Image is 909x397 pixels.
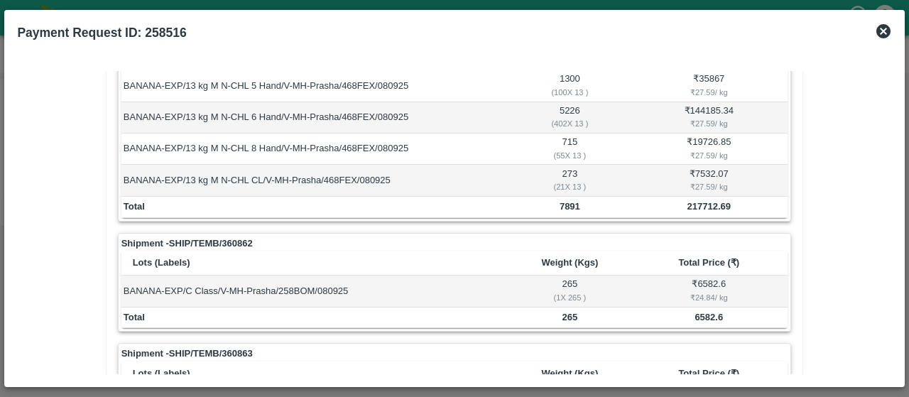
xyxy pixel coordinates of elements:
td: BANANA-EXP/13 kg M N-CHL 8 Hand/V-MH-Prasha/468FEX/080925 [121,134,510,165]
b: 7891 [560,201,580,212]
td: ₹ 35867 [630,70,788,102]
b: Weight (Kgs) [541,257,598,268]
td: 273 [510,165,631,196]
div: ( 55 X 13 ) [512,149,628,162]
b: 6582.6 [695,312,723,322]
div: ( 1 X 265 ) [512,291,628,304]
td: 5226 [510,102,631,134]
td: 1300 [510,70,631,102]
b: Total Price (₹) [678,368,739,379]
td: ₹ 6582.6 [630,276,788,307]
td: ₹ 19726.85 [630,134,788,165]
td: BANANA-EXP/13 kg M N-CHL CL/V-MH-Prasha/468FEX/080925 [121,165,510,196]
div: ₹ 27.59 / kg [632,149,785,162]
strong: Shipment - SHIP/TEMB/360862 [121,236,253,251]
td: BANANA-EXP/C Class/V-MH-Prasha/258BOM/080925 [121,276,510,307]
b: Total Price (₹) [678,257,739,268]
b: Total [124,312,145,322]
b: 265 [562,312,578,322]
td: ₹ 144185.34 [630,102,788,134]
b: Total [124,201,145,212]
strong: Shipment - SHIP/TEMB/360863 [121,347,253,361]
b: 217712.69 [687,201,731,212]
div: ( 21 X 13 ) [512,180,628,193]
td: 265 [510,276,631,307]
div: ( 100 X 13 ) [512,86,628,99]
b: Weight (Kgs) [541,368,598,379]
td: ₹ 7532.07 [630,165,788,196]
td: BANANA-EXP/13 kg M N-CHL 6 Hand/V-MH-Prasha/468FEX/080925 [121,102,510,134]
b: Lots (Labels) [133,257,190,268]
b: Payment Request ID: 258516 [17,26,186,40]
div: ₹ 27.59 / kg [632,86,785,99]
td: 715 [510,134,631,165]
div: ₹ 27.59 / kg [632,180,785,193]
td: BANANA-EXP/13 kg M N-CHL 5 Hand/V-MH-Prasha/468FEX/080925 [121,70,510,102]
div: ₹ 27.59 / kg [632,117,785,130]
div: ( 402 X 13 ) [512,117,628,130]
b: Lots (Labels) [133,368,190,379]
div: ₹ 24.84 / kg [632,291,785,304]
